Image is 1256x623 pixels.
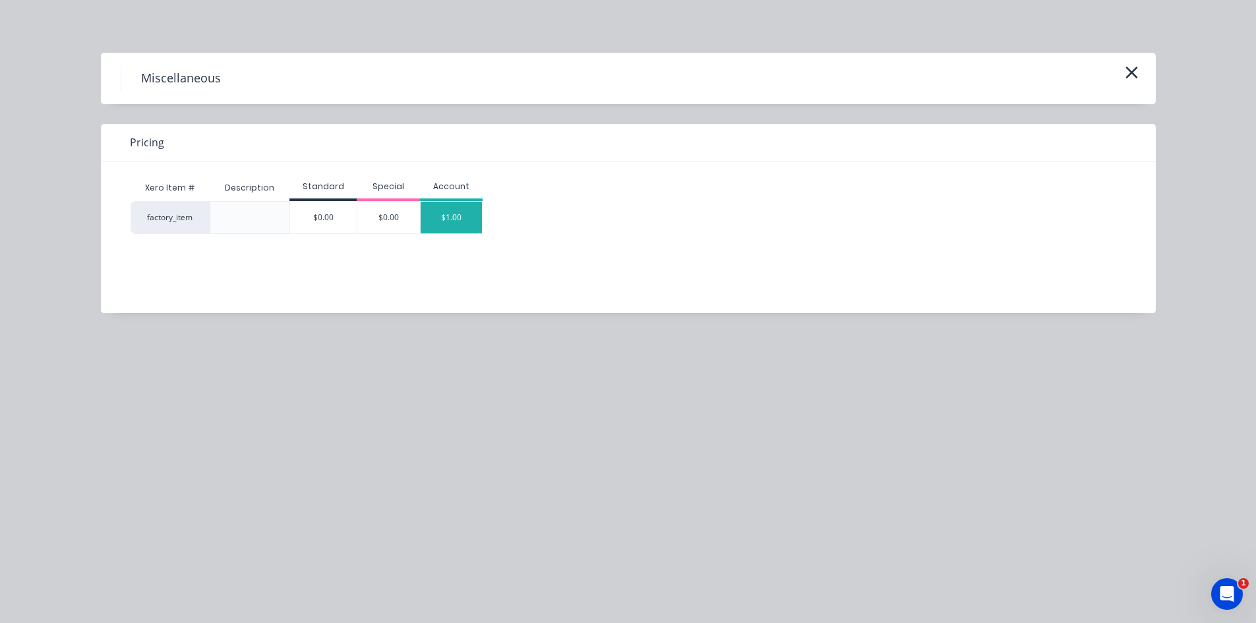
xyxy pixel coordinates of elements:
div: Xero Item # [131,175,210,201]
div: $0.00 [357,202,420,233]
div: $1.00 [421,202,483,233]
span: Pricing [130,134,164,150]
iframe: Intercom live chat [1211,578,1243,610]
div: Standard [289,181,357,193]
div: Account [420,181,483,193]
div: Special [357,181,420,193]
div: Description [214,171,285,204]
h4: Miscellaneous [121,66,241,91]
div: factory_item [131,201,210,234]
div: $0.00 [290,202,357,233]
span: 1 [1238,578,1249,589]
